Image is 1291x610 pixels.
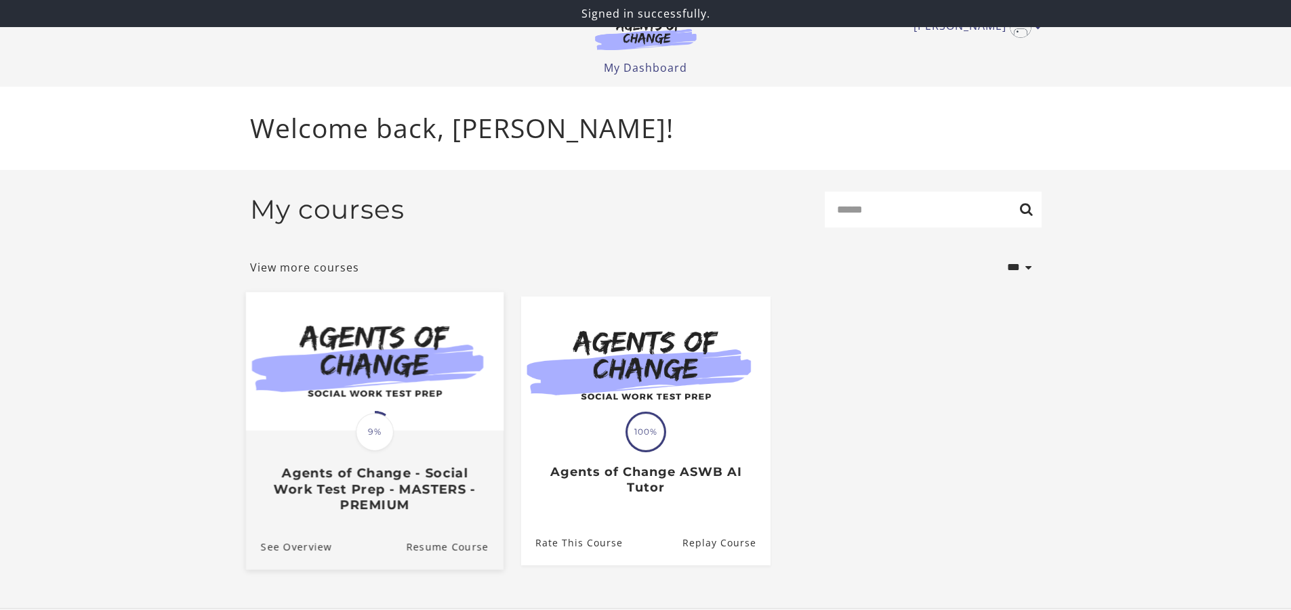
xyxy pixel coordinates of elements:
[5,5,1286,22] p: Signed in successfully.
[521,521,623,565] a: Agents of Change ASWB AI Tutor: Rate This Course
[356,413,394,451] span: 9%
[535,464,756,495] h3: Agents of Change ASWB AI Tutor
[604,60,687,75] a: My Dashboard
[581,19,711,50] img: Agents of Change Logo
[250,108,1042,148] p: Welcome back, [PERSON_NAME]!
[628,414,664,450] span: 100%
[914,16,1035,38] a: Toggle menu
[260,465,488,513] h3: Agents of Change - Social Work Test Prep - MASTERS - PREMIUM
[682,521,770,565] a: Agents of Change ASWB AI Tutor: Resume Course
[245,523,331,569] a: Agents of Change - Social Work Test Prep - MASTERS - PREMIUM: See Overview
[250,259,359,276] a: View more courses
[250,194,405,225] h2: My courses
[406,523,504,569] a: Agents of Change - Social Work Test Prep - MASTERS - PREMIUM: Resume Course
